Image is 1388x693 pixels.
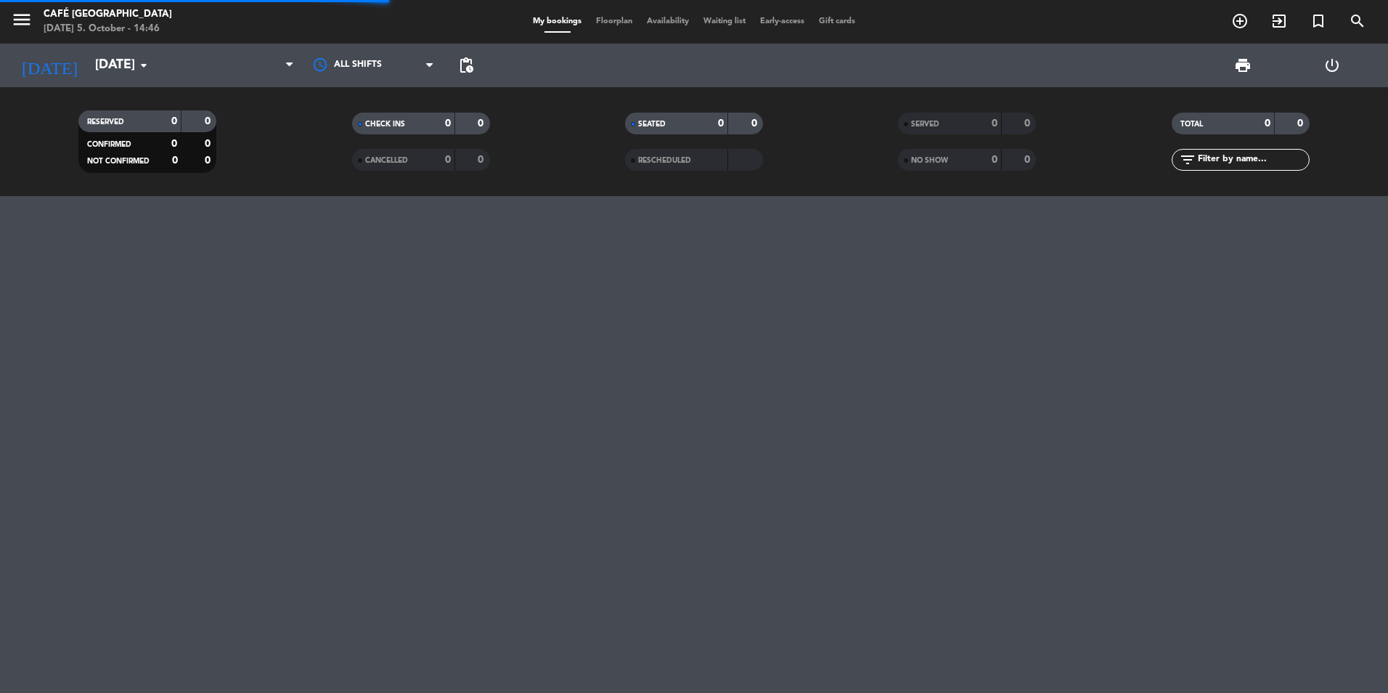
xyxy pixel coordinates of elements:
div: Café [GEOGRAPHIC_DATA] [44,7,172,22]
span: TOTAL [1180,121,1203,128]
strong: 0 [205,155,213,166]
span: Gift cards [812,17,862,25]
strong: 0 [205,116,213,126]
i: filter_list [1179,151,1196,169]
span: Floorplan [589,17,640,25]
span: My bookings [526,17,589,25]
span: CHECK INS [365,121,405,128]
span: SERVED [911,121,939,128]
span: SEATED [638,121,666,128]
span: CANCELLED [365,157,408,164]
i: power_settings_new [1323,57,1341,74]
span: NO SHOW [911,157,948,164]
i: turned_in_not [1310,12,1327,30]
strong: 0 [718,118,724,129]
span: NOT CONFIRMED [87,158,150,165]
div: [DATE] 5. October - 14:46 [44,22,172,36]
strong: 0 [478,155,486,165]
strong: 0 [478,118,486,129]
strong: 0 [992,155,997,165]
strong: 0 [172,155,178,166]
span: Availability [640,17,696,25]
i: arrow_drop_down [135,57,152,74]
span: Waiting list [696,17,753,25]
button: menu [11,9,33,36]
strong: 0 [171,139,177,149]
strong: 0 [992,118,997,129]
span: print [1234,57,1252,74]
span: CONFIRMED [87,141,131,148]
strong: 0 [1265,118,1270,129]
strong: 0 [205,139,213,149]
strong: 0 [751,118,760,129]
strong: 0 [445,118,451,129]
div: LOG OUT [1288,44,1378,87]
span: RESCHEDULED [638,157,691,164]
span: pending_actions [457,57,475,74]
i: menu [11,9,33,31]
span: Early-access [753,17,812,25]
i: add_circle_outline [1231,12,1249,30]
strong: 0 [445,155,451,165]
i: search [1349,12,1366,30]
strong: 0 [1024,155,1033,165]
strong: 0 [1024,118,1033,129]
i: exit_to_app [1270,12,1288,30]
i: [DATE] [11,49,88,81]
input: Filter by name... [1196,152,1309,168]
strong: 0 [1297,118,1306,129]
span: RESERVED [87,118,124,126]
strong: 0 [171,116,177,126]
